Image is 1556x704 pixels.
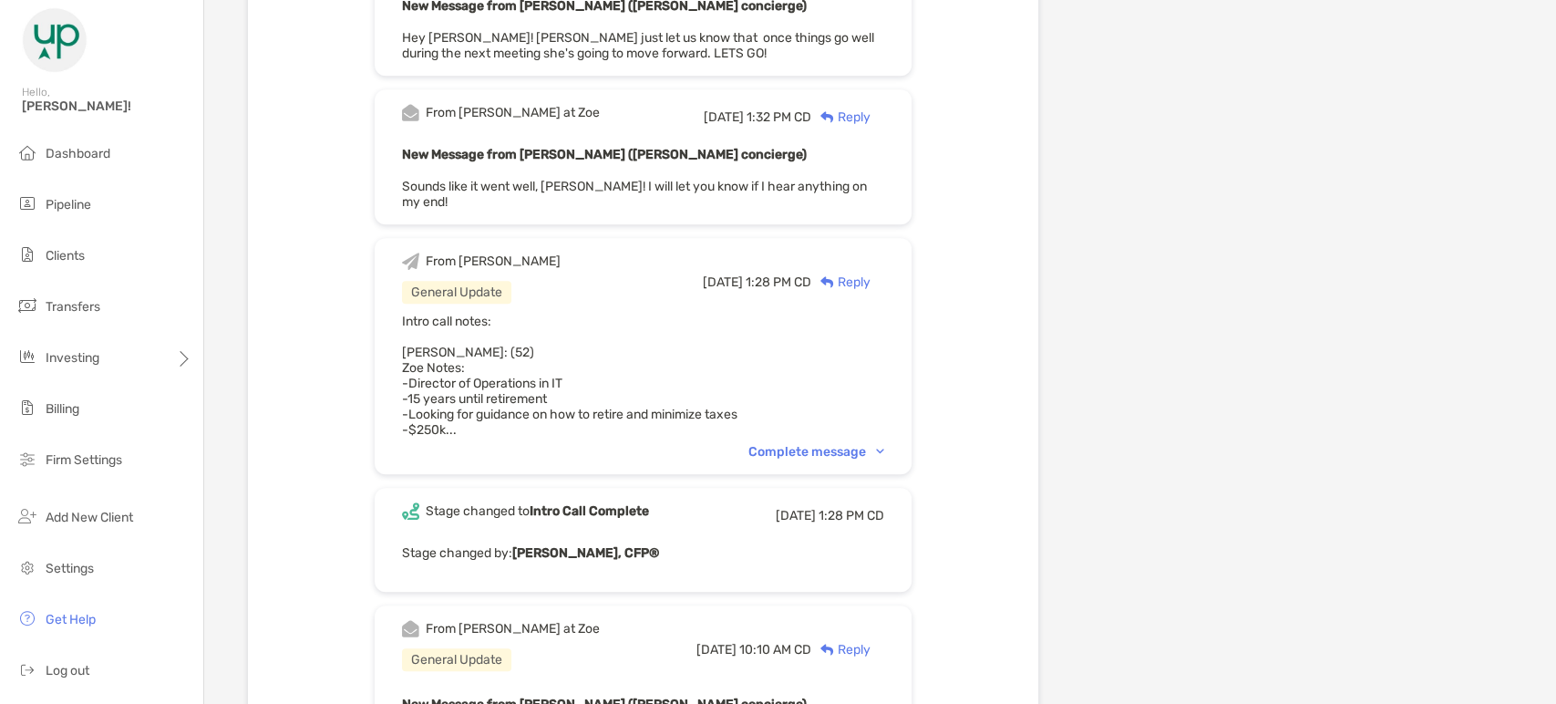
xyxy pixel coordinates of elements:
div: General Update [402,281,511,304]
img: clients icon [16,243,38,265]
img: investing icon [16,346,38,368]
img: add_new_client icon [16,505,38,527]
img: transfers icon [16,295,38,316]
div: General Update [402,648,511,671]
img: Event icon [402,253,419,270]
b: New Message from [PERSON_NAME] ([PERSON_NAME] concierge) [402,147,807,162]
img: logout icon [16,658,38,680]
span: 1:32 PM CD [747,109,811,125]
span: [DATE] [696,642,737,657]
span: Transfers [46,299,100,315]
div: Complete message [748,444,884,460]
span: [DATE] [704,109,744,125]
span: Settings [46,561,94,576]
img: dashboard icon [16,141,38,163]
img: billing icon [16,397,38,419]
div: From [PERSON_NAME] at Zoe [426,621,600,637]
img: Reply icon [820,644,834,656]
img: Event icon [402,104,419,121]
div: Reply [811,273,871,292]
span: Firm Settings [46,452,122,468]
img: Reply icon [820,111,834,123]
span: Dashboard [46,146,110,161]
div: Reply [811,108,871,127]
span: Hey [PERSON_NAME]! [PERSON_NAME] just let us know that once things go well during the next meetin... [402,30,874,61]
span: Sounds like it went well, [PERSON_NAME]! I will let you know if I hear anything on my end! [402,179,867,210]
span: [PERSON_NAME]! [22,98,192,114]
b: Intro Call Complete [530,503,649,519]
p: Stage changed by: [402,542,884,564]
img: settings icon [16,556,38,578]
span: [DATE] [776,508,816,523]
span: 10:10 AM CD [739,642,811,657]
span: Investing [46,350,99,366]
div: From [PERSON_NAME] [426,254,561,269]
span: Add New Client [46,510,133,525]
span: Log out [46,663,89,678]
img: Chevron icon [876,449,884,454]
img: Reply icon [820,276,834,288]
img: Event icon [402,620,419,637]
span: Clients [46,248,85,264]
span: 1:28 PM CD [746,274,811,290]
img: Zoe Logo [22,7,88,73]
span: Billing [46,401,79,417]
div: Reply [811,640,871,659]
img: Event icon [402,502,419,520]
img: pipeline icon [16,192,38,214]
span: 1:28 PM CD [819,508,884,523]
span: Get Help [46,612,96,627]
span: Pipeline [46,197,91,212]
span: [DATE] [703,274,743,290]
div: Stage changed to [426,503,649,519]
img: get-help icon [16,607,38,629]
b: [PERSON_NAME], CFP® [512,545,659,561]
img: firm-settings icon [16,448,38,470]
span: Intro call notes: [PERSON_NAME]: (52) Zoe Notes: -Director of Operations in IT -15 years until re... [402,314,737,438]
div: From [PERSON_NAME] at Zoe [426,105,600,120]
